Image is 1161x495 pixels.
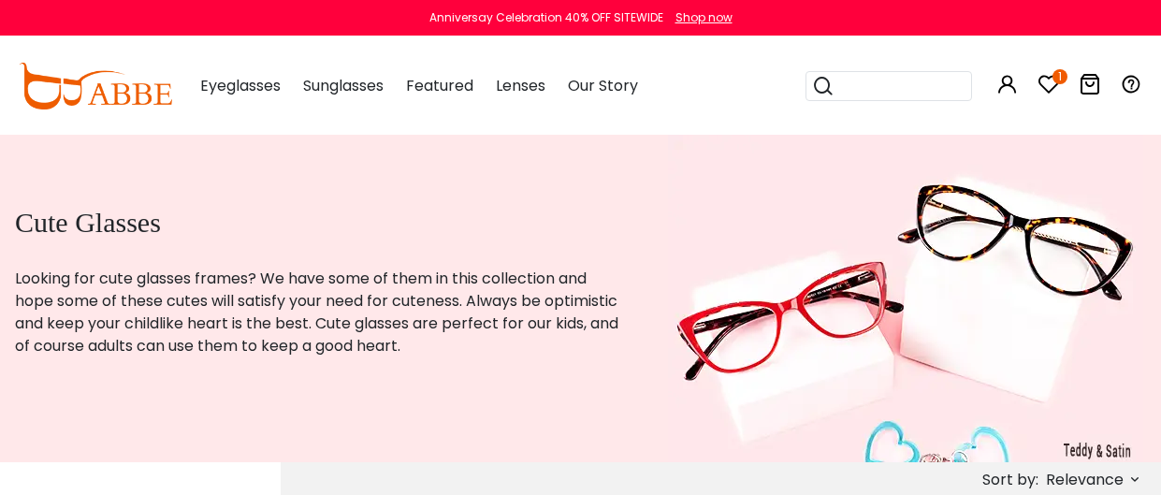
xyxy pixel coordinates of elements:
div: Anniversay Celebration 40% OFF SITEWIDE [429,9,663,26]
h1: Cute Glasses [15,206,621,240]
span: Lenses [496,75,545,96]
span: Sort by: [982,469,1038,490]
img: cute glasses [668,135,1143,462]
p: Looking for cute glasses frames? We have some of them in this collection and hope some of these c... [15,268,621,357]
i: 1 [1052,69,1067,84]
span: Our Story [568,75,638,96]
div: Shop now [675,9,733,26]
span: Sunglasses [303,75,384,96]
a: Shop now [666,9,733,25]
span: Featured [406,75,473,96]
a: 1 [1038,77,1060,98]
img: abbeglasses.com [19,63,172,109]
span: Eyeglasses [200,75,281,96]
